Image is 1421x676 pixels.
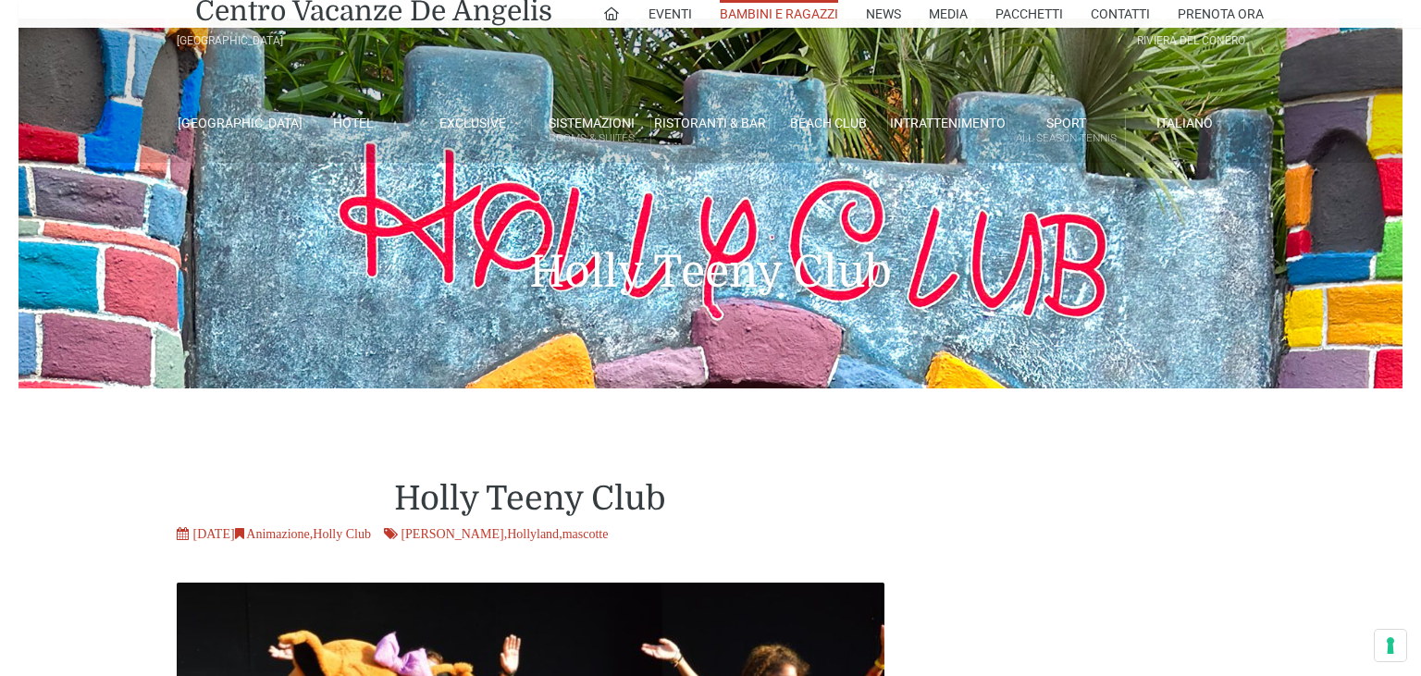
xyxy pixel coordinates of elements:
small: Rooms & Suites [532,129,649,147]
a: Intrattenimento [888,115,1007,131]
a: [PERSON_NAME] [401,527,503,541]
a: mascotte [562,527,609,541]
a: Animazione [246,527,309,541]
a: Hollyland [507,527,559,541]
span: Italiano [1156,116,1213,130]
a: Ristoranti & Bar [651,115,770,131]
a: SportAll Season Tennis [1007,115,1126,149]
small: All Season Tennis [1007,129,1125,147]
a: SistemazioniRooms & Suites [532,115,650,149]
a: [GEOGRAPHIC_DATA] [177,115,295,131]
h1: Holly Teeny Club [177,479,884,519]
a: Exclusive [414,115,532,131]
a: Beach Club [770,115,888,131]
div: [DATE] , , , [177,519,609,544]
a: Italiano [1126,115,1244,131]
button: Le tue preferenze relative al consenso per le tecnologie di tracciamento [1375,630,1406,661]
a: Hotel [295,115,414,131]
div: [GEOGRAPHIC_DATA] [177,32,283,50]
h1: Holly Teeny Club [177,163,1245,326]
div: Riviera Del Conero [1137,32,1245,50]
a: Holly Club [313,527,371,541]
